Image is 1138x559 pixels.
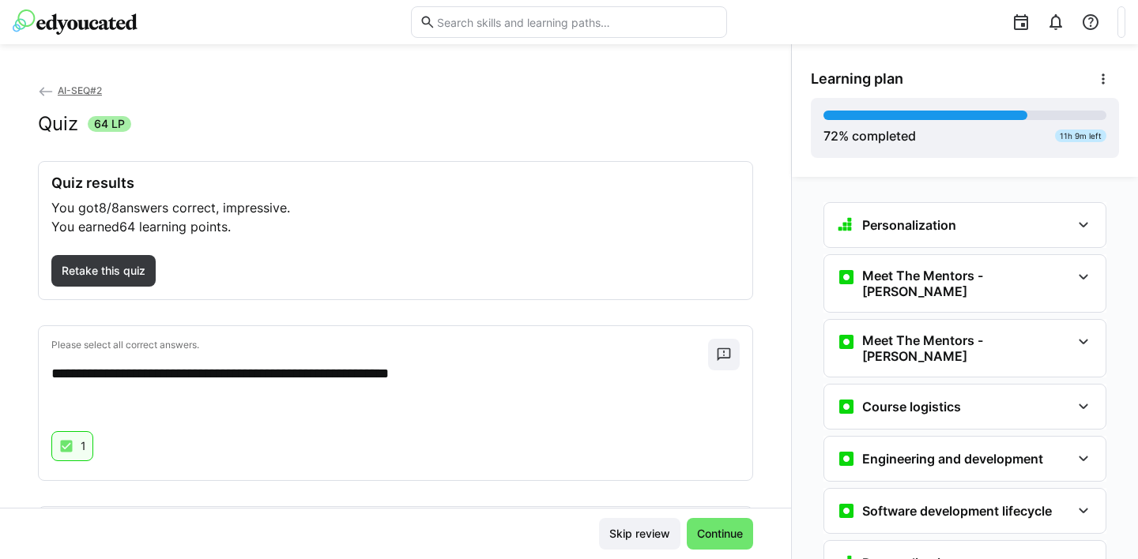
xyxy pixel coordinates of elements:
[862,268,1071,299] h3: Meet The Mentors - [PERSON_NAME]
[823,126,916,145] div: % completed
[695,526,745,542] span: Continue
[687,518,753,550] button: Continue
[99,200,119,216] span: 8/8
[119,219,228,234] span: 64 learning points
[38,84,102,96] a: AI-SEQ#2
[862,503,1052,519] h3: Software development lifecycle
[862,399,961,415] h3: Course logistics
[51,198,740,217] p: You got answers correct, impressive.
[38,112,78,136] h2: Quiz
[435,15,718,29] input: Search skills and learning paths…
[51,339,708,351] p: Please select all correct answers.
[94,116,125,132] span: 64 LP
[862,451,1043,467] h3: Engineering and development
[811,70,903,88] span: Learning plan
[823,128,838,144] span: 72
[81,438,86,454] p: 1
[1055,129,1106,142] div: 11h 9m left
[862,217,956,233] h3: Personalization
[51,255,156,287] button: Retake this quiz
[58,84,102,96] span: AI-SEQ#2
[862,332,1071,364] h3: Meet The Mentors - [PERSON_NAME]
[607,526,673,542] span: Skip review
[51,174,740,192] h3: Quiz results
[59,263,148,279] span: Retake this quiz
[599,518,680,550] button: Skip review
[51,217,740,236] p: You earned .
